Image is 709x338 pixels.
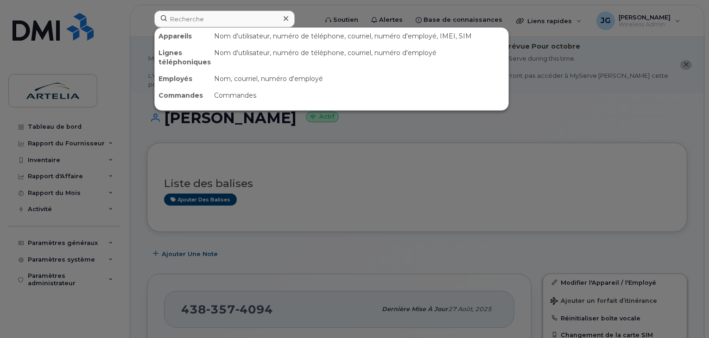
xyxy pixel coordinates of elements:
div: Lignes téléphoniques [155,44,210,70]
div: Nom d'utilisateur, numéro de téléphone, courriel, numéro d'employé, IMEI, SIM [210,28,508,44]
div: Commandes [210,87,508,104]
div: Employés [155,70,210,87]
div: Nom, courriel, numéro d'employé [210,70,508,87]
div: Commandes [155,87,210,104]
div: Nom d'utilisateur, numéro de téléphone, courriel, numéro d'employé [210,44,508,70]
div: Appareils [155,28,210,44]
